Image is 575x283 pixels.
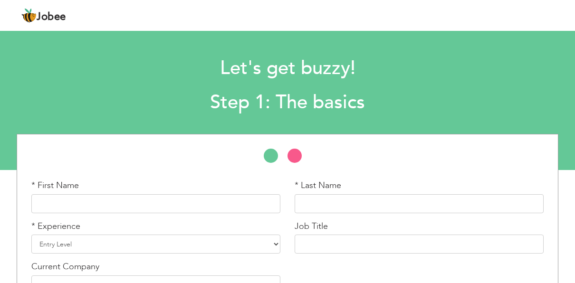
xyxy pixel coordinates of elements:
label: Job Title [295,220,328,233]
img: jobee.io [21,8,37,23]
label: * Experience [31,220,80,233]
label: * Last Name [295,179,341,192]
label: Current Company [31,261,99,273]
label: * First Name [31,179,79,192]
h1: Let's get buzzy! [79,56,496,81]
span: Jobee [37,12,66,22]
h2: Step 1: The basics [79,90,496,115]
